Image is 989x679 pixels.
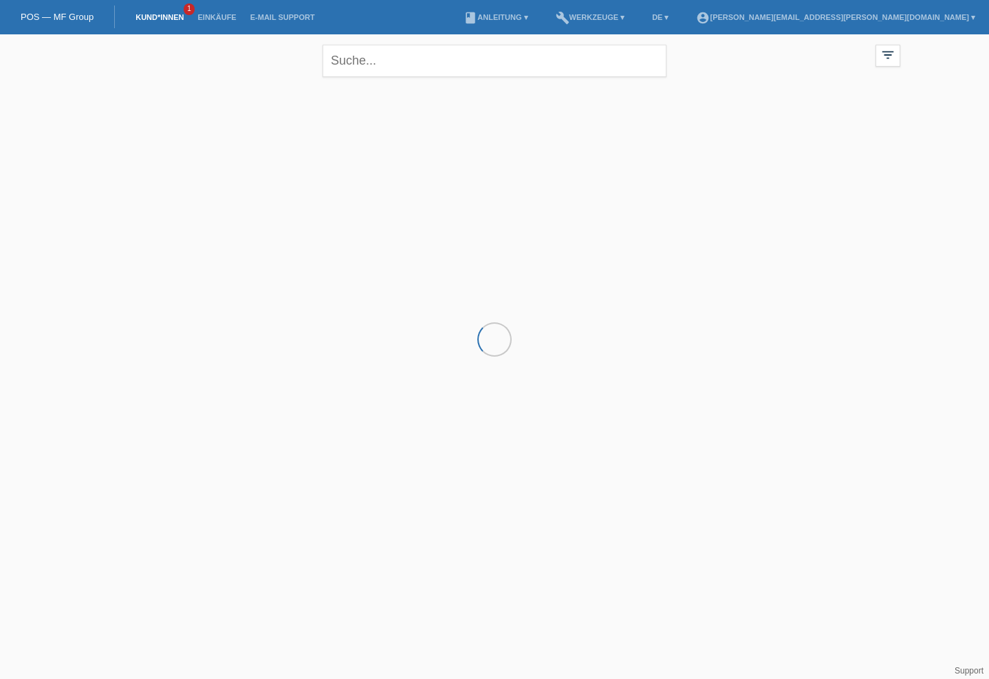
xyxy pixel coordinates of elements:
a: POS — MF Group [21,12,94,22]
a: Kund*innen [129,13,191,21]
span: 1 [184,3,195,15]
a: Einkäufe [191,13,243,21]
i: filter_list [880,47,895,63]
input: Suche... [323,45,666,77]
a: account_circle[PERSON_NAME][EMAIL_ADDRESS][PERSON_NAME][DOMAIN_NAME] ▾ [689,13,982,21]
i: book [464,11,477,25]
a: E-Mail Support [243,13,322,21]
i: build [556,11,569,25]
i: account_circle [696,11,710,25]
a: buildWerkzeuge ▾ [549,13,632,21]
a: DE ▾ [645,13,675,21]
a: Support [955,666,983,676]
a: bookAnleitung ▾ [457,13,534,21]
